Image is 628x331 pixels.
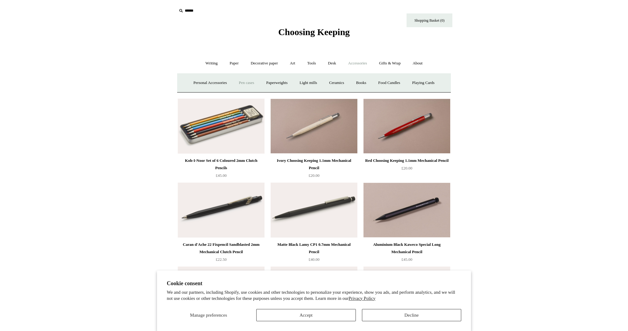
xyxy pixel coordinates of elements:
a: Gifts & Wrap [374,55,406,71]
a: Privacy Policy [349,296,375,301]
a: Aluminium Black Kaweco Special Long Mechanical Pencil £45.00 [363,241,450,266]
div: Aluminium Black Kaweco Special Long Mechanical Pencil [365,241,449,256]
img: Koh-I-Noor Set of 6 Coloured 2mm Clutch Pencils [178,99,265,154]
div: Caran d'Ache 22 Fixpencil Sandblasted 2mm Mechanical Clutch Pencil [179,241,263,256]
a: Desk [323,55,342,71]
span: £22.50 [216,257,227,262]
a: Tools [302,55,322,71]
a: Food Candles [373,75,406,91]
span: Manage preferences [190,313,227,318]
a: Writing [200,55,223,71]
a: Caran d'Ache 22 Fixpencil Sandblasted 2mm Mechanical Clutch Pencil £22.50 [178,241,265,266]
a: Koh-I-Noor Set of 6 Coloured 2mm Clutch Pencils £45.00 [178,157,265,182]
div: Matte Black Lamy CP1 0.7mm Mechanical Pencil [272,241,356,256]
img: Black Aluminium Kaweco Special Short Mechanical Pencil [178,267,265,322]
span: £20.00 [309,173,319,178]
a: Paperweights [261,75,293,91]
div: Koh-I-Noor Set of 6 Coloured 2mm Clutch Pencils [179,157,263,172]
a: Ivory Choosing Keeping 1.1mm Mechanical Pencil £20.00 [271,157,357,182]
p: We and our partners, including Shopify, use cookies and other technologies to personalize your ex... [167,289,461,301]
img: Aluminium Black Kaweco Special Long Mechanical Pencil [363,183,450,238]
span: £40.00 [309,257,319,262]
a: Choosing Keeping [278,32,350,36]
img: Matte Steel Lamy 2000 0.7mm Mechanical Pencil [363,267,450,322]
a: Art [284,55,301,71]
img: Matte Black Lamy CP1 0.7mm Mechanical Pencil [271,183,357,238]
a: Black Aluminium Kaweco Special Short Mechanical Pencil Black Aluminium Kaweco Special Short Mecha... [178,267,265,322]
a: Caran d'Ache 22 Fixpencil Sandblasted 2mm Mechanical Clutch Pencil Caran d'Ache 22 Fixpencil Sand... [178,183,265,238]
span: £45.00 [401,257,412,262]
button: Manage preferences [167,309,250,321]
a: Ivory Choosing Keeping 1.1mm Mechanical Pencil Ivory Choosing Keeping 1.1mm Mechanical Pencil [271,99,357,154]
a: Aluminium Black Kaweco Special Long Mechanical Pencil Aluminium Black Kaweco Special Long Mechani... [363,183,450,238]
a: Shopping Basket (0) [407,13,452,27]
a: Red Choosing Keeping 1.1mm Mechanical Pencil Red Choosing Keeping 1.1mm Mechanical Pencil [363,99,450,154]
a: Matte Black Lamy 2000 0.7mm Mechanical Pencil Matte Black Lamy 2000 0.7mm Mechanical Pencil [271,267,357,322]
button: Accept [256,309,356,321]
h2: Cookie consent [167,280,461,287]
img: Red Choosing Keeping 1.1mm Mechanical Pencil [363,99,450,154]
div: Ivory Choosing Keeping 1.1mm Mechanical Pencil [272,157,356,172]
img: Matte Black Lamy 2000 0.7mm Mechanical Pencil [271,267,357,322]
a: Ceramics [323,75,349,91]
img: Ivory Choosing Keeping 1.1mm Mechanical Pencil [271,99,357,154]
button: Decline [362,309,461,321]
a: Red Choosing Keeping 1.1mm Mechanical Pencil £20.00 [363,157,450,182]
a: Playing Cards [407,75,440,91]
a: Koh-I-Noor Set of 6 Coloured 2mm Clutch Pencils Koh-I-Noor Set of 6 Coloured 2mm Clutch Pencils [178,99,265,154]
a: Accessories [343,55,373,71]
span: Choosing Keeping [278,27,350,37]
a: Paper [224,55,244,71]
div: Red Choosing Keeping 1.1mm Mechanical Pencil [365,157,449,164]
a: Pen cases [233,75,260,91]
a: Matte Steel Lamy 2000 0.7mm Mechanical Pencil Matte Steel Lamy 2000 0.7mm Mechanical Pencil [363,267,450,322]
span: £45.00 [216,173,227,178]
a: Books [351,75,372,91]
a: Light mills [294,75,323,91]
span: £20.00 [401,166,412,170]
a: Matte Black Lamy CP1 0.7mm Mechanical Pencil Matte Black Lamy CP1 0.7mm Mechanical Pencil [271,183,357,238]
a: Personal Accessories [188,75,232,91]
img: Caran d'Ache 22 Fixpencil Sandblasted 2mm Mechanical Clutch Pencil [178,183,265,238]
a: Decorative paper [245,55,283,71]
a: Matte Black Lamy CP1 0.7mm Mechanical Pencil £40.00 [271,241,357,266]
a: About [407,55,428,71]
